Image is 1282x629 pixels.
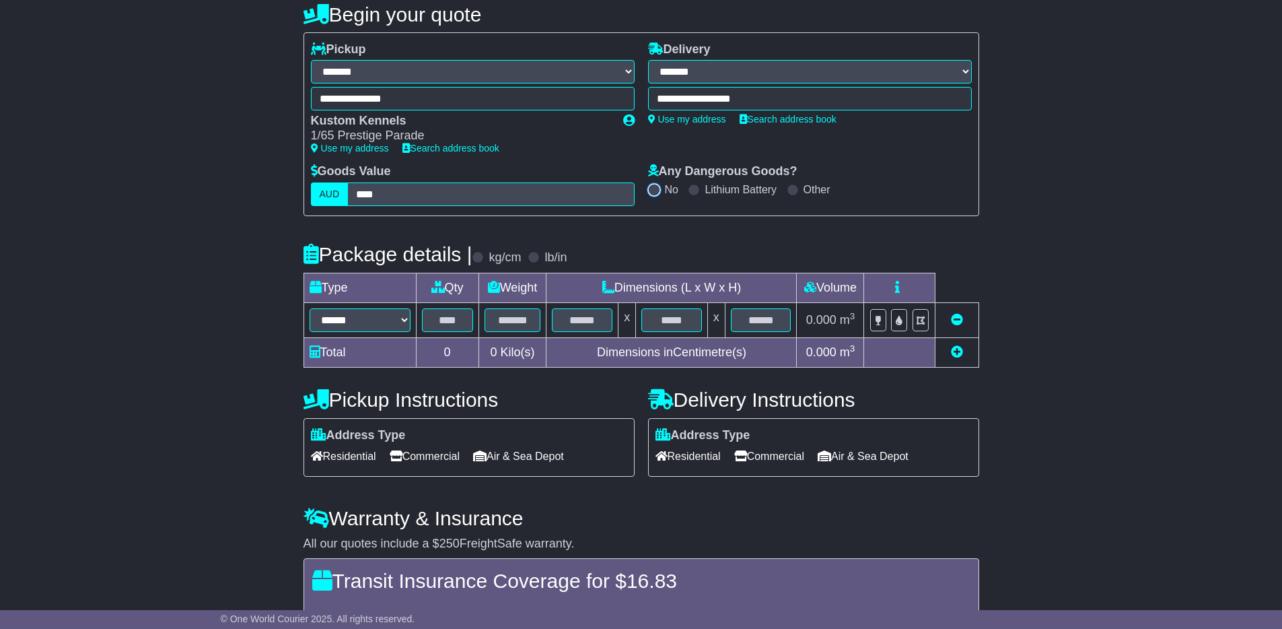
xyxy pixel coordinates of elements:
[402,143,499,154] a: Search address book
[311,164,391,179] label: Goods Value
[618,302,636,337] td: x
[311,143,389,154] a: Use my address
[311,428,406,443] label: Address Type
[390,446,460,467] span: Commercial
[311,446,376,467] span: Residential
[951,345,963,359] a: Add new item
[304,3,979,26] h4: Begin your quote
[648,42,711,57] label: Delivery
[311,183,349,206] label: AUD
[627,570,677,592] span: 16.83
[304,507,979,529] h4: Warranty & Insurance
[648,389,979,411] h4: Delivery Instructions
[304,537,979,552] div: All our quotes include a $ FreightSafe warranty.
[648,164,797,179] label: Any Dangerous Goods?
[840,313,855,327] span: m
[850,343,855,354] sup: 3
[655,428,750,443] label: Address Type
[416,337,478,367] td: 0
[546,337,797,367] td: Dimensions in Centimetre(s)
[740,114,836,125] a: Search address book
[806,345,836,359] span: 0.000
[304,243,472,265] h4: Package details |
[797,273,864,302] td: Volume
[311,129,610,143] div: 1/65 Prestige Parade
[490,345,497,359] span: 0
[478,337,546,367] td: Kilo(s)
[806,313,836,327] span: 0.000
[665,183,678,196] label: No
[544,251,567,265] label: lb/in
[818,446,909,467] span: Air & Sea Depot
[648,114,726,125] a: Use my address
[311,114,610,129] div: Kustom Kennels
[840,345,855,359] span: m
[473,446,564,467] span: Air & Sea Depot
[546,273,797,302] td: Dimensions (L x W x H)
[489,251,521,265] label: kg/cm
[221,614,415,624] span: © One World Courier 2025. All rights reserved.
[304,337,416,367] td: Total
[478,273,546,302] td: Weight
[655,446,721,467] span: Residential
[850,311,855,321] sup: 3
[707,302,725,337] td: x
[312,570,970,592] h4: Transit Insurance Coverage for $
[439,537,460,550] span: 250
[416,273,478,302] td: Qty
[304,273,416,302] td: Type
[311,42,366,57] label: Pickup
[804,183,830,196] label: Other
[951,313,963,327] a: Remove this item
[734,446,804,467] span: Commercial
[304,389,635,411] h4: Pickup Instructions
[705,183,777,196] label: Lithium Battery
